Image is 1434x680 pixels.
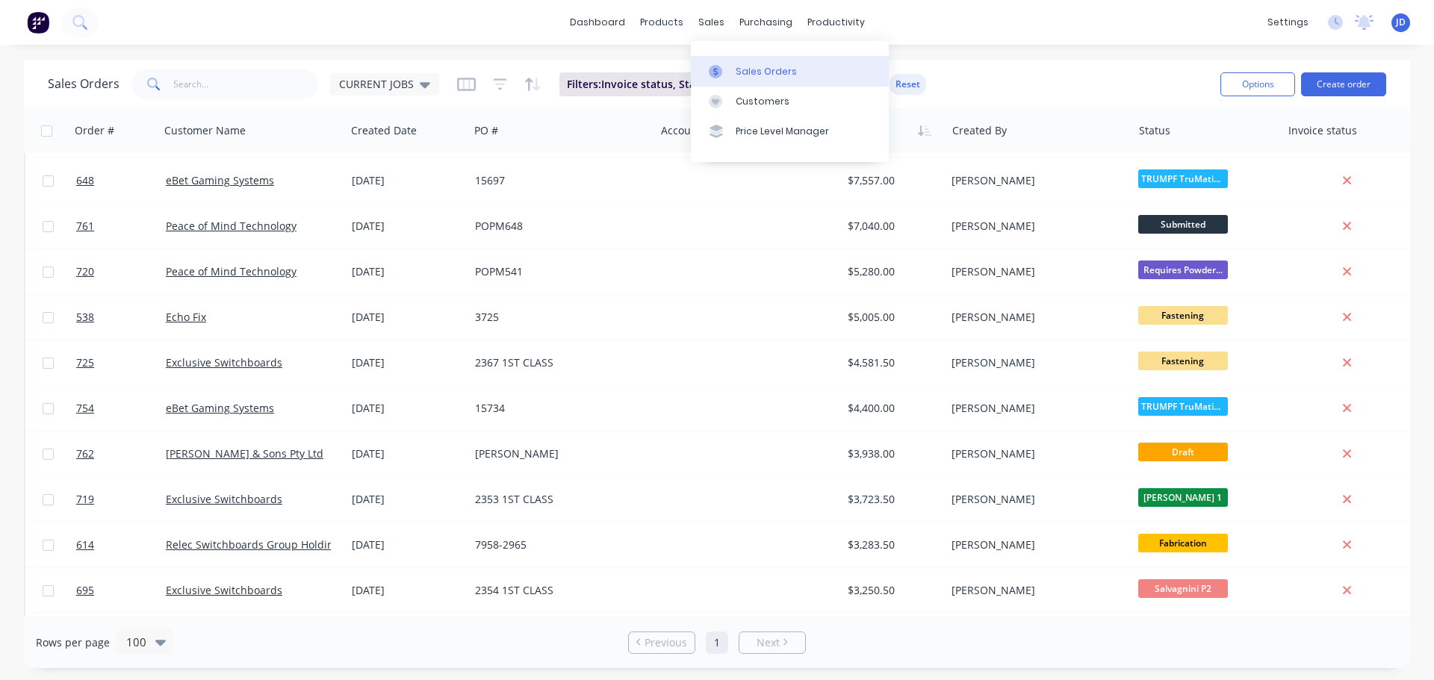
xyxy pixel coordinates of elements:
[739,635,805,650] a: Next page
[166,583,282,597] a: Exclusive Switchboards
[848,492,935,507] div: $3,723.50
[848,537,935,552] div: $3,283.50
[691,56,889,86] a: Sales Orders
[661,123,760,138] div: Accounting Order #
[166,355,282,369] a: Exclusive Switchboards
[1396,16,1406,29] span: JD
[475,219,641,234] div: POPM648
[706,631,728,654] a: Page 1 is your current page
[166,401,274,415] a: eBet Gaming Systems
[952,264,1117,279] div: [PERSON_NAME]
[475,310,641,325] div: 3725
[1138,261,1228,279] span: Requires Powder...
[1138,579,1228,598] span: Salvagnini P2
[76,173,94,188] span: 648
[848,583,935,598] div: $3,250.50
[76,355,94,370] span: 725
[352,264,463,279] div: [DATE]
[732,11,800,34] div: purchasing
[736,95,789,108] div: Customers
[76,340,166,385] a: 725
[76,537,94,552] span: 614
[691,11,732,34] div: sales
[164,123,246,138] div: Customer Name
[36,635,110,650] span: Rows per page
[76,158,166,203] a: 648
[736,125,829,138] div: Price Level Manager
[76,477,166,522] a: 719
[1138,534,1228,552] span: Fabrication
[352,355,463,370] div: [DATE]
[848,219,935,234] div: $7,040.00
[475,355,641,370] div: 2367 1ST CLASS
[27,11,49,34] img: Factory
[76,492,94,507] span: 719
[76,568,166,613] a: 695
[736,65,797,78] div: Sales Orders
[76,295,166,340] a: 538
[1220,72,1295,96] button: Options
[475,446,641,461] div: [PERSON_NAME]
[76,249,166,294] a: 720
[1138,215,1228,234] span: Submitted
[475,173,641,188] div: 15697
[76,219,94,234] span: 761
[166,173,274,187] a: eBet Gaming Systems
[339,76,414,92] span: CURRENT JOBS
[567,77,712,92] span: Filters: Invoice status, Status
[48,77,119,91] h1: Sales Orders
[166,492,282,506] a: Exclusive Switchboards
[1138,397,1228,416] span: TRUMPF TruMatic...
[76,264,94,279] span: 720
[475,401,641,416] div: 15734
[352,401,463,416] div: [DATE]
[645,635,687,650] span: Previous
[166,310,206,324] a: Echo Fix
[76,386,166,431] a: 754
[352,219,463,234] div: [DATE]
[1260,11,1316,34] div: settings
[352,173,463,188] div: [DATE]
[166,537,345,552] a: Relec Switchboards Group Holdings
[351,123,417,138] div: Created Date
[352,446,463,461] div: [DATE]
[848,355,935,370] div: $4,581.50
[1138,443,1228,461] span: Draft
[475,492,641,507] div: 2353 1ST CLASS
[352,492,463,507] div: [DATE]
[890,74,926,95] button: Reset
[76,310,94,325] span: 538
[1139,123,1170,138] div: Status
[952,219,1117,234] div: [PERSON_NAME]
[848,446,935,461] div: $3,938.00
[562,11,633,34] a: dashboard
[76,401,94,416] span: 754
[352,310,463,325] div: [DATE]
[952,401,1117,416] div: [PERSON_NAME]
[691,87,889,116] a: Customers
[1288,123,1357,138] div: Invoice status
[952,173,1117,188] div: [PERSON_NAME]
[75,123,114,138] div: Order #
[76,614,166,658] a: 764
[352,537,463,552] div: [DATE]
[474,123,498,138] div: PO #
[800,11,872,34] div: productivity
[848,401,935,416] div: $4,400.00
[1138,169,1228,188] span: TRUMPF TruMatic...
[475,264,641,279] div: POPM541
[629,635,695,650] a: Previous page
[757,635,780,650] span: Next
[352,583,463,598] div: [DATE]
[952,446,1117,461] div: [PERSON_NAME]
[76,431,166,476] a: 762
[1138,488,1228,507] span: [PERSON_NAME] 1
[952,355,1117,370] div: [PERSON_NAME]
[166,446,323,461] a: [PERSON_NAME] & Sons Pty Ltd
[76,446,94,461] span: 762
[622,631,812,654] ul: Pagination
[475,537,641,552] div: 7958-2965
[633,11,691,34] div: products
[848,264,935,279] div: $5,280.00
[76,583,94,598] span: 695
